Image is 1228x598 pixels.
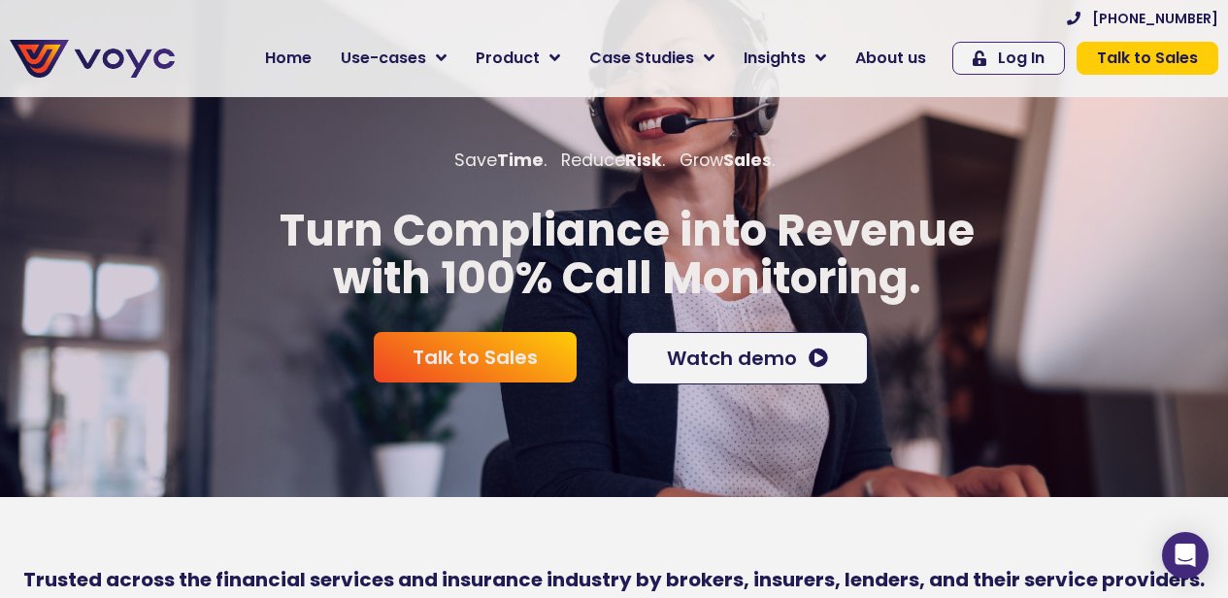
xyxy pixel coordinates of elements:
span: [PHONE_NUMBER] [1092,12,1218,25]
a: Case Studies [575,39,729,78]
a: About us [841,39,941,78]
span: About us [855,47,926,70]
a: Talk to Sales [1077,42,1218,75]
a: Insights [729,39,841,78]
img: voyc-full-logo [10,40,175,78]
a: Use-cases [326,39,461,78]
b: Time [497,149,544,172]
span: Case Studies [589,47,694,70]
a: Home [250,39,326,78]
span: Talk to Sales [1097,50,1198,66]
b: Risk [625,149,662,172]
b: Trusted across the financial services and insurance industry by brokers, insurers, lenders, and t... [23,566,1205,593]
a: Talk to Sales [374,332,577,382]
span: Log In [998,50,1045,66]
a: Log In [952,42,1065,75]
span: Use-cases [341,47,426,70]
a: Watch demo [627,332,868,384]
span: Insights [744,47,806,70]
a: [PHONE_NUMBER] [1067,12,1218,25]
span: Watch demo [667,349,797,368]
div: Open Intercom Messenger [1162,532,1209,579]
a: Product [461,39,575,78]
span: Talk to Sales [413,348,538,367]
span: Home [265,47,312,70]
b: Sales [723,149,772,172]
span: Product [476,47,540,70]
